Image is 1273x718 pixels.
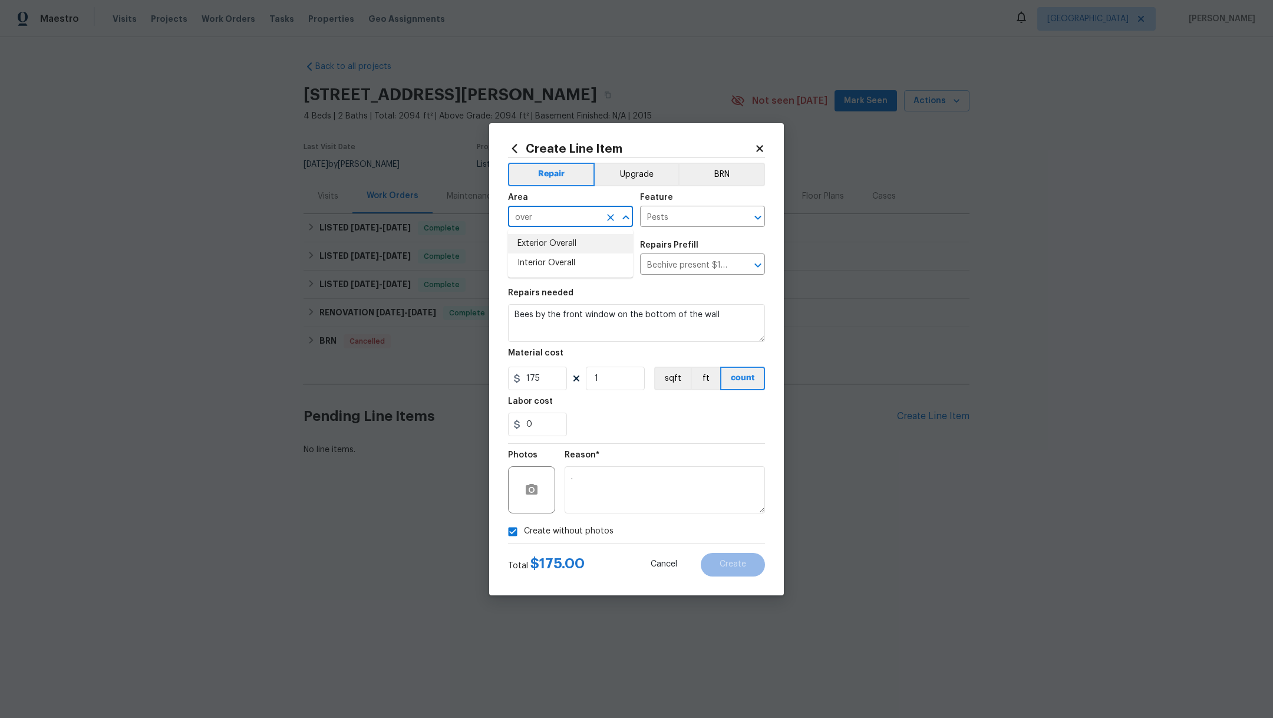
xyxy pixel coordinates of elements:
span: $ 175.00 [530,556,585,571]
h5: Reason* [565,451,599,459]
div: Total [508,558,585,572]
span: Cancel [651,560,677,569]
h5: Labor cost [508,397,553,406]
h5: Repairs Prefill [640,241,698,249]
h5: Repairs needed [508,289,573,297]
button: Clear [602,209,619,226]
h5: Photos [508,451,537,459]
button: Open [750,257,766,274]
textarea: . [565,466,765,513]
button: count [720,367,765,390]
button: BRN [678,163,765,186]
span: Create [720,560,746,569]
h5: Material cost [508,349,563,357]
h5: Feature [640,193,673,202]
li: Interior Overall [508,253,633,273]
button: sqft [654,367,691,390]
button: Close [618,209,634,226]
button: Upgrade [595,163,679,186]
button: Open [750,209,766,226]
button: Create [701,553,765,577]
span: Create without photos [524,525,614,538]
textarea: Bees by the front window on the bottom of the wall [508,304,765,342]
button: Repair [508,163,595,186]
button: ft [691,367,720,390]
button: Cancel [632,553,696,577]
h2: Create Line Item [508,142,754,155]
li: Exterior Overall [508,234,633,253]
h5: Area [508,193,528,202]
